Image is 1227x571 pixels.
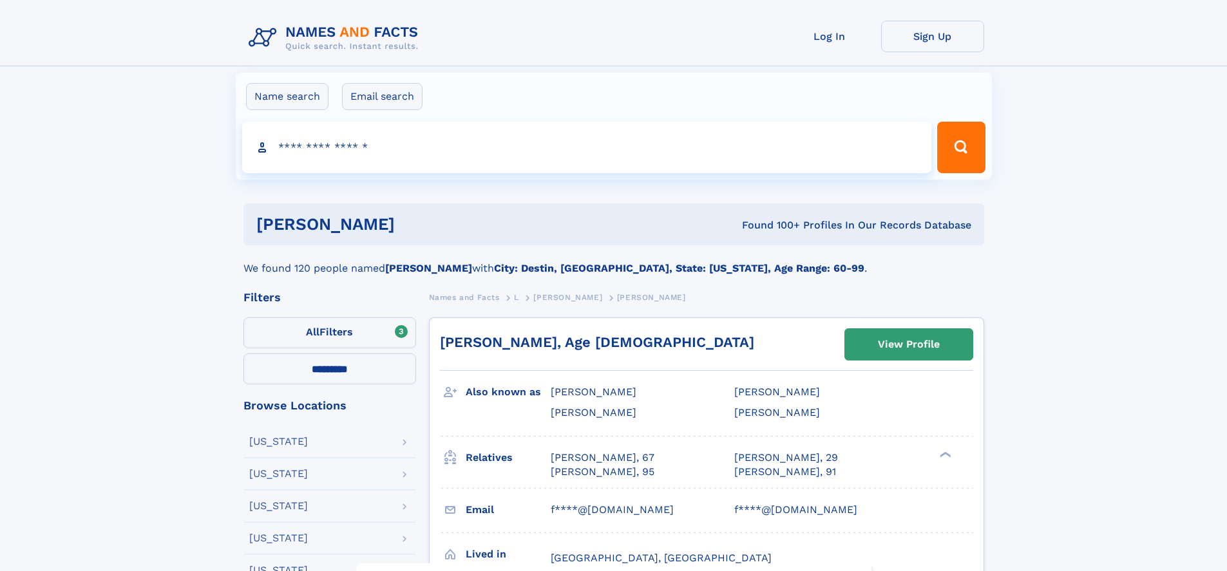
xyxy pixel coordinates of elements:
[734,465,836,479] a: [PERSON_NAME], 91
[249,533,308,543] div: [US_STATE]
[533,293,602,302] span: [PERSON_NAME]
[551,406,636,418] span: [PERSON_NAME]
[466,543,551,565] h3: Lived in
[551,552,772,564] span: [GEOGRAPHIC_DATA], [GEOGRAPHIC_DATA]
[533,289,602,305] a: [PERSON_NAME]
[440,334,754,350] a: [PERSON_NAME], Age [DEMOGRAPHIC_DATA]
[937,122,985,173] button: Search Button
[256,216,569,232] h1: [PERSON_NAME]
[551,465,654,479] a: [PERSON_NAME], 95
[385,262,472,274] b: [PERSON_NAME]
[937,450,952,458] div: ❯
[243,21,429,55] img: Logo Names and Facts
[551,451,654,465] a: [PERSON_NAME], 67
[734,386,820,398] span: [PERSON_NAME]
[881,21,984,52] a: Sign Up
[494,262,864,274] b: City: Destin, [GEOGRAPHIC_DATA], State: [US_STATE], Age Range: 60-99
[243,400,416,411] div: Browse Locations
[249,436,308,447] div: [US_STATE]
[249,469,308,479] div: [US_STATE]
[734,451,838,465] a: [PERSON_NAME], 29
[878,330,940,359] div: View Profile
[243,292,416,303] div: Filters
[551,386,636,398] span: [PERSON_NAME]
[342,83,423,110] label: Email search
[514,289,519,305] a: L
[466,447,551,469] h3: Relatives
[845,329,973,360] a: View Profile
[617,293,686,302] span: [PERSON_NAME]
[246,83,328,110] label: Name search
[249,501,308,511] div: [US_STATE]
[243,317,416,348] label: Filters
[568,218,971,232] div: Found 100+ Profiles In Our Records Database
[466,381,551,403] h3: Also known as
[429,289,500,305] a: Names and Facts
[243,245,984,276] div: We found 120 people named with .
[242,122,932,173] input: search input
[306,326,319,338] span: All
[514,293,519,302] span: L
[466,499,551,521] h3: Email
[778,21,881,52] a: Log In
[734,406,820,418] span: [PERSON_NAME]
